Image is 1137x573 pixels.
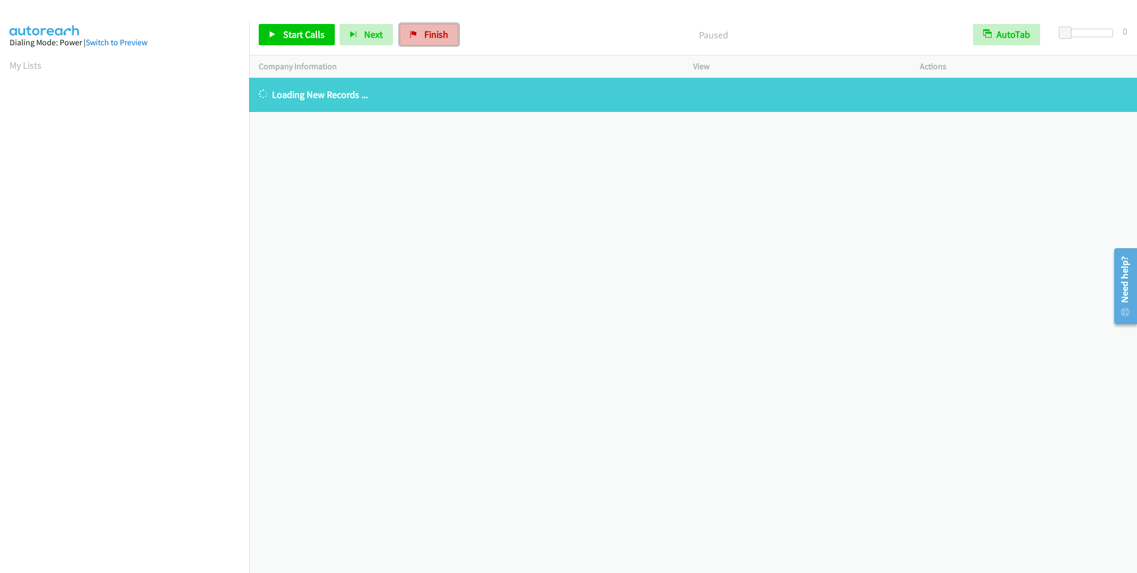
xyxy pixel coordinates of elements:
div: Dialing Mode: Power | [10,36,240,49]
div: Delay between calls (in seconds) [1064,29,1113,37]
a: Switch to Preview [86,37,147,47]
a: My Lists [10,59,42,71]
p: Paused [473,28,954,42]
p: Company Information [259,60,674,73]
iframe: Resource Center [1106,244,1137,329]
a: Finish [400,24,458,45]
span: Start Calls [283,28,325,40]
span: Next [364,28,383,40]
p: View [693,60,901,73]
a: Start Calls [259,24,335,45]
button: Next [340,24,393,45]
span: Finish [424,28,448,40]
p: Actions [920,60,1127,73]
button: AutoTab [973,24,1040,45]
p: Loading New Records ... [259,87,1127,102]
div: 0 [1123,24,1127,38]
